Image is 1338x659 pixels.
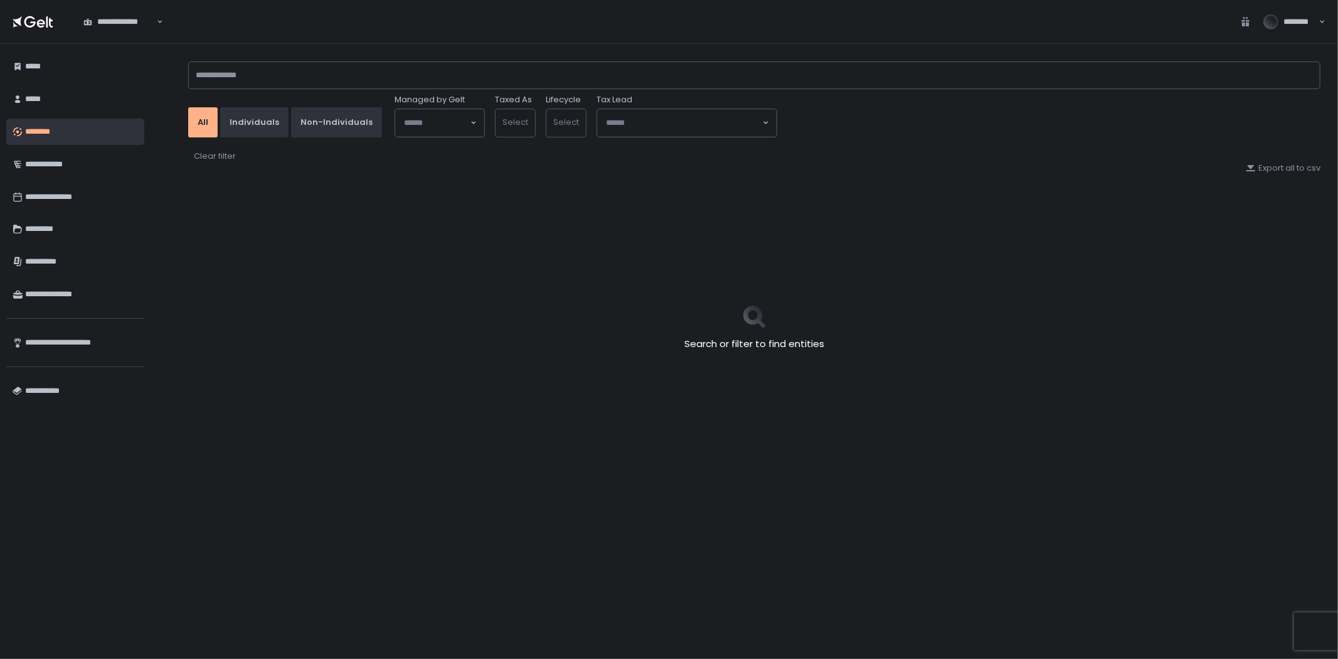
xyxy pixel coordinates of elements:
label: Taxed As [495,94,532,105]
h2: Search or filter to find entities [684,337,824,351]
div: Individuals [230,117,279,128]
button: All [188,107,218,137]
div: All [198,117,208,128]
input: Search for option [404,117,469,129]
span: Select [553,116,579,128]
div: Search for option [395,109,484,137]
input: Search for option [155,16,156,28]
span: Managed by Gelt [395,94,465,105]
span: Select [502,116,528,128]
div: Non-Individuals [300,117,373,128]
div: Search for option [597,109,777,137]
span: Tax Lead [597,94,632,105]
button: Export all to csv [1246,163,1320,174]
button: Individuals [220,107,289,137]
button: Clear filter [193,150,236,163]
div: Search for option [75,8,163,35]
label: Lifecycle [546,94,581,105]
input: Search for option [606,117,762,129]
button: Non-Individuals [291,107,382,137]
div: Clear filter [194,151,236,162]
